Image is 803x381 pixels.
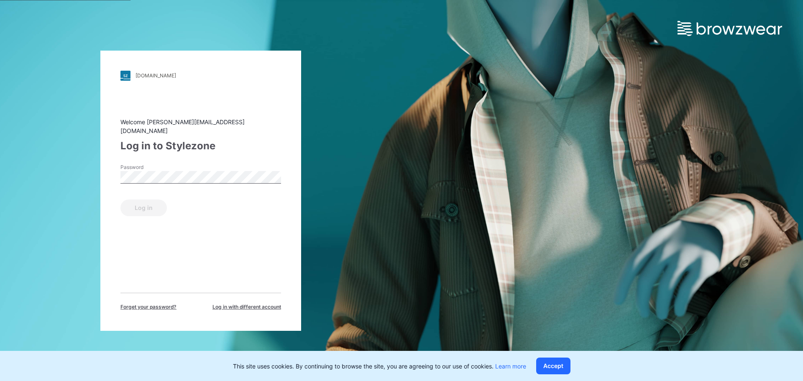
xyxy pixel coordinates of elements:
span: Forget your password? [120,303,176,311]
a: [DOMAIN_NAME] [120,71,281,81]
p: This site uses cookies. By continuing to browse the site, you are agreeing to our use of cookies. [233,362,526,371]
button: Accept [536,358,570,374]
a: Learn more [495,363,526,370]
div: [DOMAIN_NAME] [136,72,176,79]
div: Welcome [PERSON_NAME][EMAIL_ADDRESS][DOMAIN_NAME] [120,118,281,135]
img: stylezone-logo.562084cfcfab977791bfbf7441f1a819.svg [120,71,130,81]
img: browzwear-logo.e42bd6dac1945053ebaf764b6aa21510.svg [678,21,782,36]
div: Log in to Stylezone [120,138,281,153]
label: Password [120,164,179,171]
span: Log in with different account [212,303,281,311]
